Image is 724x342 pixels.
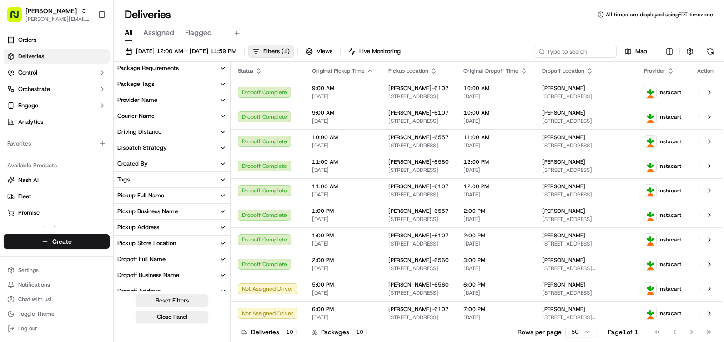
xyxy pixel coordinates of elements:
[114,251,230,267] button: Dropoff Full Name
[542,134,585,141] span: [PERSON_NAME]
[388,281,449,288] span: [PERSON_NAME]-6560
[388,191,449,198] span: [STREET_ADDRESS]
[18,101,38,110] span: Engage
[463,93,528,100] span: [DATE]
[4,173,110,187] button: Nash AI
[388,134,449,141] span: [PERSON_NAME]-6557
[18,52,44,60] span: Deliveries
[312,191,374,198] span: [DATE]
[644,67,665,75] span: Provider
[4,82,110,96] button: Orchestrate
[659,89,681,96] span: Instacart
[18,267,39,274] span: Settings
[542,265,629,272] span: [STREET_ADDRESS][PERSON_NAME]
[18,69,37,77] span: Control
[704,45,717,58] button: Refresh
[282,47,290,55] span: ( 1 )
[114,140,230,156] button: Dispatch Strategy
[4,293,110,306] button: Chat with us!
[283,328,297,336] div: 10
[463,256,528,264] span: 3:00 PM
[90,154,110,161] span: Pylon
[64,154,110,161] a: Powered byPylon
[136,311,208,323] button: Close Panel
[114,60,230,76] button: Package Requirements
[4,222,110,236] button: Product Catalog
[7,192,106,201] a: Fleet
[312,134,374,141] span: 10:00 AM
[388,216,449,223] span: [STREET_ADDRESS]
[114,76,230,92] button: Package Tags
[125,27,132,38] span: All
[7,209,106,217] a: Promise
[7,176,106,184] a: Nash AI
[388,142,449,149] span: [STREET_ADDRESS]
[388,232,449,239] span: [PERSON_NAME]-6107
[463,166,528,174] span: [DATE]
[18,36,36,44] span: Orders
[644,234,656,246] img: profile_instacart_ahold_partner.png
[52,237,72,246] span: Create
[606,11,713,18] span: All times are displayed using EDT timezone
[117,112,155,120] div: Courier Name
[117,64,179,72] div: Package Requirements
[388,207,449,215] span: [PERSON_NAME]-6557
[388,265,449,272] span: [STREET_ADDRESS]
[136,294,208,307] button: Reset Filters
[114,220,230,235] button: Pickup Address
[155,90,166,101] button: Start new chat
[542,289,629,297] span: [STREET_ADDRESS]
[114,236,230,251] button: Pickup Store Location
[388,314,449,321] span: [STREET_ADDRESS]
[4,206,110,220] button: Promise
[388,93,449,100] span: [STREET_ADDRESS]
[312,265,374,272] span: [DATE]
[696,67,715,75] div: Action
[542,314,629,321] span: [STREET_ADDRESS][PERSON_NAME]
[388,289,449,297] span: [STREET_ADDRESS]
[117,96,157,104] div: Provider Name
[388,117,449,125] span: [STREET_ADDRESS]
[542,183,585,190] span: [PERSON_NAME]
[542,109,585,116] span: [PERSON_NAME]
[18,225,62,233] span: Product Catalog
[18,176,39,184] span: Nash AI
[18,192,31,201] span: Fleet
[542,306,585,313] span: [PERSON_NAME]
[18,325,37,332] span: Log out
[117,80,154,88] div: Package Tags
[241,327,297,337] div: Deliveries
[25,15,90,23] span: [PERSON_NAME][EMAIL_ADDRESS][PERSON_NAME][DOMAIN_NAME]
[608,327,639,337] div: Page 1 of 1
[463,306,528,313] span: 7:00 PM
[644,209,656,221] img: profile_instacart_ahold_partner.png
[4,234,110,249] button: Create
[117,255,166,263] div: Dropoff Full Name
[463,314,528,321] span: [DATE]
[463,134,528,141] span: 11:00 AM
[114,204,230,219] button: Pickup Business Name
[9,133,16,140] div: 📗
[659,236,681,243] span: Instacart
[9,9,27,27] img: Nash
[312,240,374,247] span: [DATE]
[542,240,629,247] span: [STREET_ADDRESS]
[117,144,167,152] div: Dispatch Strategy
[4,189,110,204] button: Fleet
[535,45,617,58] input: Type to search
[4,33,110,47] a: Orders
[644,86,656,98] img: profile_instacart_ahold_partner.png
[463,240,528,247] span: [DATE]
[312,314,374,321] span: [DATE]
[644,160,656,172] img: profile_instacart_ahold_partner.png
[518,327,562,337] p: Rows per page
[4,307,110,320] button: Toggle Theme
[659,285,681,292] span: Instacart
[136,47,236,55] span: [DATE] 12:00 AM - [DATE] 11:59 PM
[659,138,681,145] span: Instacart
[312,207,374,215] span: 1:00 PM
[542,85,585,92] span: [PERSON_NAME]
[388,85,449,92] span: [PERSON_NAME]-6107
[542,67,584,75] span: Dropoff Location
[4,115,110,129] a: Analytics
